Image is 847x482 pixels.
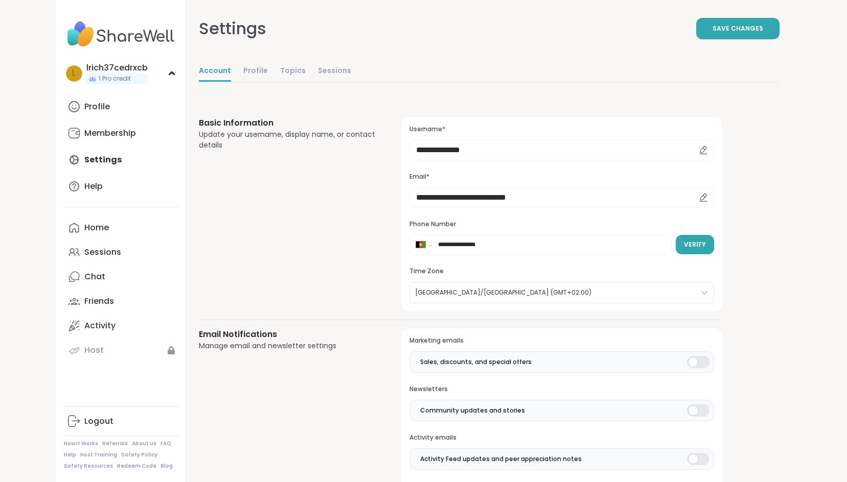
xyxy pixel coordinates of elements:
span: Activity Feed updates and peer appreciation notes [420,454,582,464]
div: Chat [84,271,105,282]
button: Save Changes [696,18,780,39]
h3: Phone Number [409,220,714,229]
div: Membership [84,128,136,139]
div: Logout [84,416,113,427]
a: How It Works [64,440,98,447]
a: Account [199,61,231,82]
span: Community updates and stories [420,406,525,415]
span: Sales, discounts, and special offers [420,357,532,367]
a: Friends [64,289,178,314]
a: Membership [64,121,178,146]
h3: Basic Information [199,117,377,129]
a: Profile [64,94,178,119]
span: Verify [684,240,706,249]
a: Safety Resources [64,463,113,470]
h3: Time Zone [409,267,714,276]
div: Help [84,181,103,192]
h3: Marketing emails [409,336,714,345]
a: Referrals [102,440,128,447]
div: lrich37cedrxcb [86,62,148,74]
a: Logout [64,409,178,433]
h3: Email* [409,173,714,181]
h3: Activity emails [409,433,714,442]
h3: Newsletters [409,385,714,394]
div: Sessions [84,247,121,258]
a: Sessions [318,61,351,82]
div: Update your username, display name, or contact details [199,129,377,151]
span: 1 Pro credit [99,75,131,83]
div: Profile [84,101,110,112]
button: Verify [676,235,714,254]
a: Chat [64,264,178,289]
a: Redeem Code [117,463,156,470]
div: Home [84,222,109,233]
a: Help [64,174,178,199]
div: Friends [84,296,114,307]
a: Profile [243,61,268,82]
div: Manage email and newsletter settings [199,341,377,351]
a: About Us [132,440,156,447]
span: l [72,67,76,80]
a: Help [64,451,76,459]
div: Host [84,345,104,356]
a: FAQ [161,440,171,447]
span: Save Changes [713,24,763,33]
img: ShareWell Nav Logo [64,16,178,52]
div: Settings [199,16,266,41]
a: Topics [280,61,306,82]
a: Blog [161,463,173,470]
div: Activity [84,320,116,331]
h3: Username* [409,125,714,134]
a: Home [64,215,178,240]
a: Sessions [64,240,178,264]
a: Safety Policy [121,451,157,459]
h3: Email Notifications [199,328,377,341]
a: Host Training [80,451,117,459]
a: Activity [64,314,178,338]
a: Host [64,338,178,363]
